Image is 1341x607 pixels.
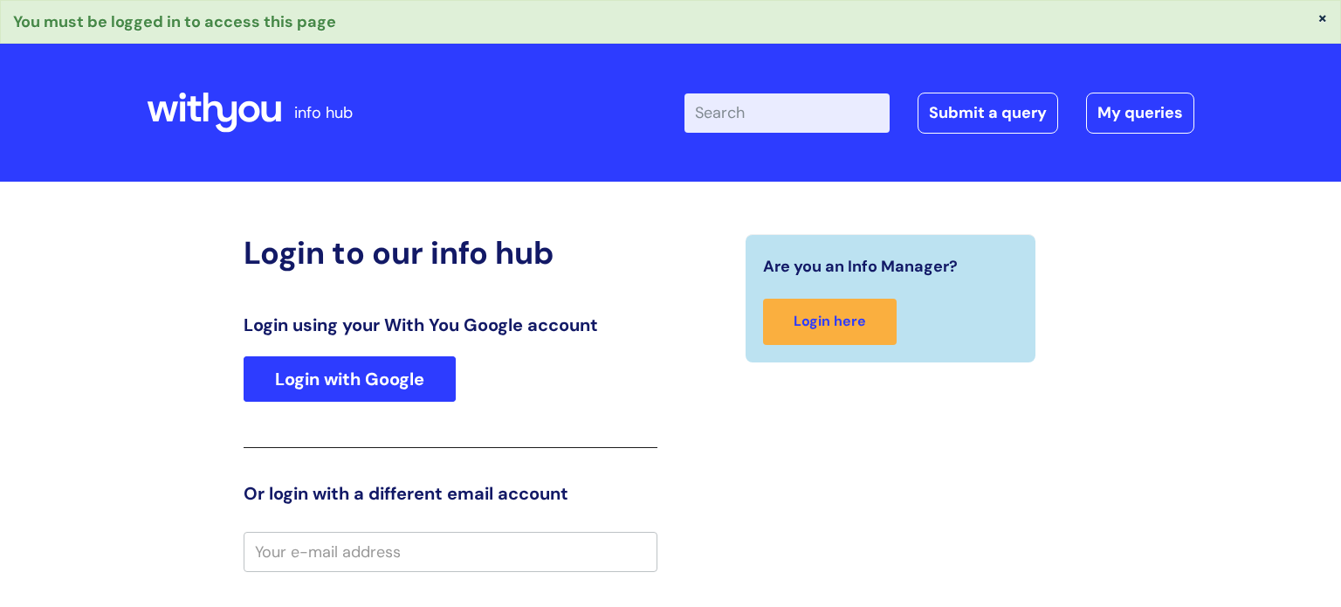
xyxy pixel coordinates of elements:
button: × [1317,10,1328,25]
a: Login with Google [244,356,456,402]
p: info hub [294,99,353,127]
a: Login here [763,299,897,345]
input: Search [684,93,890,132]
a: My queries [1086,93,1194,133]
span: Are you an Info Manager? [763,252,958,280]
h3: Login using your With You Google account [244,314,657,335]
h2: Login to our info hub [244,234,657,272]
a: Submit a query [918,93,1058,133]
input: Your e-mail address [244,532,657,572]
h3: Or login with a different email account [244,483,657,504]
